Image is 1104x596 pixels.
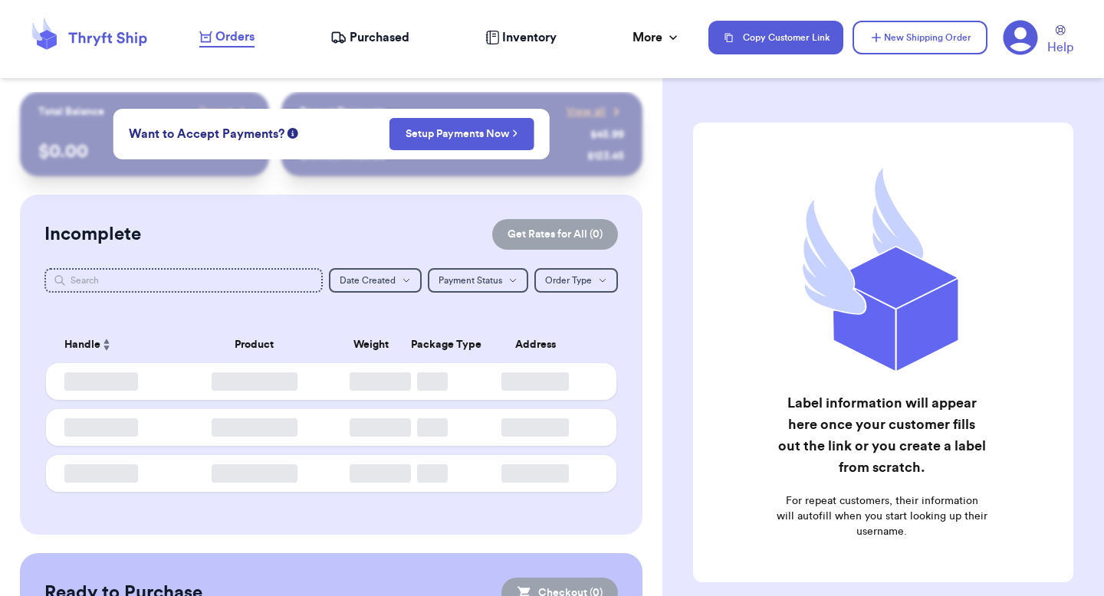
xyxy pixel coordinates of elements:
[776,392,987,478] h2: Label information will appear here once your customer fills out the link or you create a label fr...
[350,28,409,47] span: Purchased
[64,337,100,353] span: Handle
[485,28,557,47] a: Inventory
[215,28,255,46] span: Orders
[340,276,396,285] span: Date Created
[853,21,987,54] button: New Shipping Order
[329,268,422,293] button: Date Created
[100,336,113,354] button: Sort ascending
[38,139,251,164] p: $ 0.00
[492,219,618,250] button: Get Rates for All (0)
[632,28,681,47] div: More
[587,149,624,164] div: $ 123.45
[502,28,557,47] span: Inventory
[590,127,624,142] div: $ 45.99
[776,493,987,539] p: For repeat customers, their information will autofill when you start looking up their username.
[340,326,402,363] th: Weight
[402,326,463,363] th: Package Type
[389,118,534,150] button: Setup Payments Now
[199,104,251,120] a: Payout
[38,104,104,120] p: Total Balance
[129,125,284,143] span: Want to Accept Payments?
[1047,38,1073,57] span: Help
[567,104,624,120] a: View all
[463,326,616,363] th: Address
[44,222,141,247] h2: Incomplete
[567,104,606,120] span: View all
[44,268,323,293] input: Search
[330,28,409,47] a: Purchased
[545,276,592,285] span: Order Type
[534,268,618,293] button: Order Type
[1047,25,1073,57] a: Help
[169,326,340,363] th: Product
[708,21,843,54] button: Copy Customer Link
[406,126,518,142] a: Setup Payments Now
[439,276,502,285] span: Payment Status
[199,104,232,120] span: Payout
[428,268,528,293] button: Payment Status
[199,28,255,47] a: Orders
[300,104,385,120] p: Recent Payments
